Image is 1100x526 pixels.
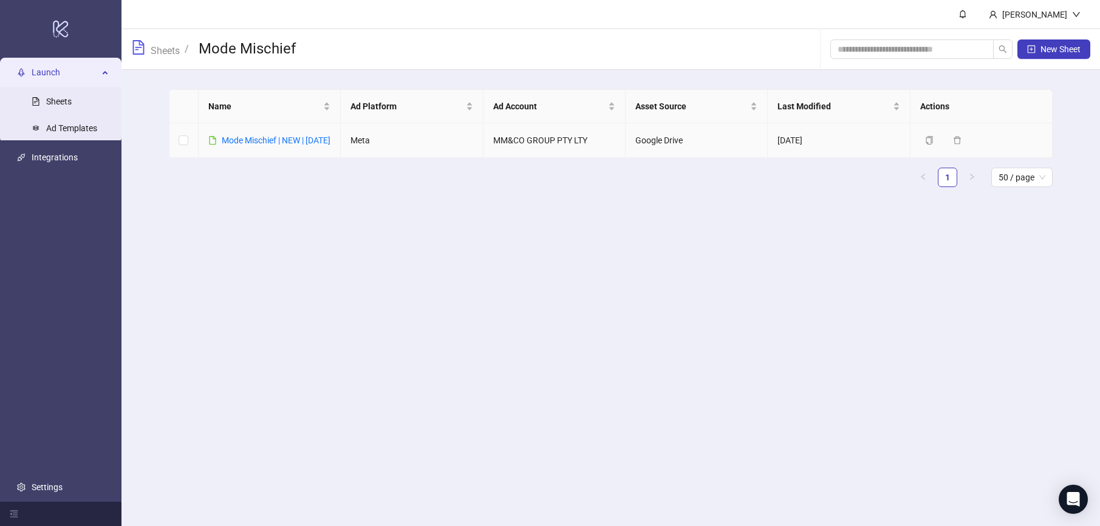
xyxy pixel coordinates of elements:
[938,168,957,187] li: 1
[131,40,146,55] span: file-text
[768,90,910,123] th: Last Modified
[768,123,910,158] td: [DATE]
[997,8,1072,21] div: [PERSON_NAME]
[341,90,483,123] th: Ad Platform
[46,123,97,133] a: Ad Templates
[958,10,967,18] span: bell
[199,39,296,59] h3: Mode Mischief
[999,168,1045,186] span: 50 / page
[920,173,927,180] span: left
[991,168,1053,187] div: Page Size
[199,90,341,123] th: Name
[483,90,626,123] th: Ad Account
[483,123,626,158] td: MM&CO GROUP PTY LTY
[626,90,768,123] th: Asset Source
[341,123,483,158] td: Meta
[1027,45,1036,53] span: plus-square
[1040,44,1081,54] span: New Sheet
[208,136,217,145] span: file
[493,100,606,113] span: Ad Account
[914,168,933,187] button: left
[989,10,997,19] span: user
[910,90,1053,123] th: Actions
[350,100,463,113] span: Ad Platform
[914,168,933,187] li: Previous Page
[17,68,26,77] span: rocket
[1017,39,1090,59] button: New Sheet
[962,168,982,187] button: right
[222,135,330,145] a: Mode Mischief | NEW | [DATE]
[32,152,78,162] a: Integrations
[999,45,1007,53] span: search
[1059,485,1088,514] div: Open Intercom Messenger
[185,39,189,59] li: /
[635,100,748,113] span: Asset Source
[777,100,890,113] span: Last Modified
[953,136,962,145] span: delete
[10,510,18,518] span: menu-fold
[1072,10,1081,19] span: down
[32,482,63,492] a: Settings
[46,97,72,106] a: Sheets
[962,168,982,187] li: Next Page
[32,60,98,84] span: Launch
[148,43,182,56] a: Sheets
[925,136,934,145] span: copy
[968,173,975,180] span: right
[208,100,321,113] span: Name
[626,123,768,158] td: Google Drive
[938,168,957,186] a: 1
